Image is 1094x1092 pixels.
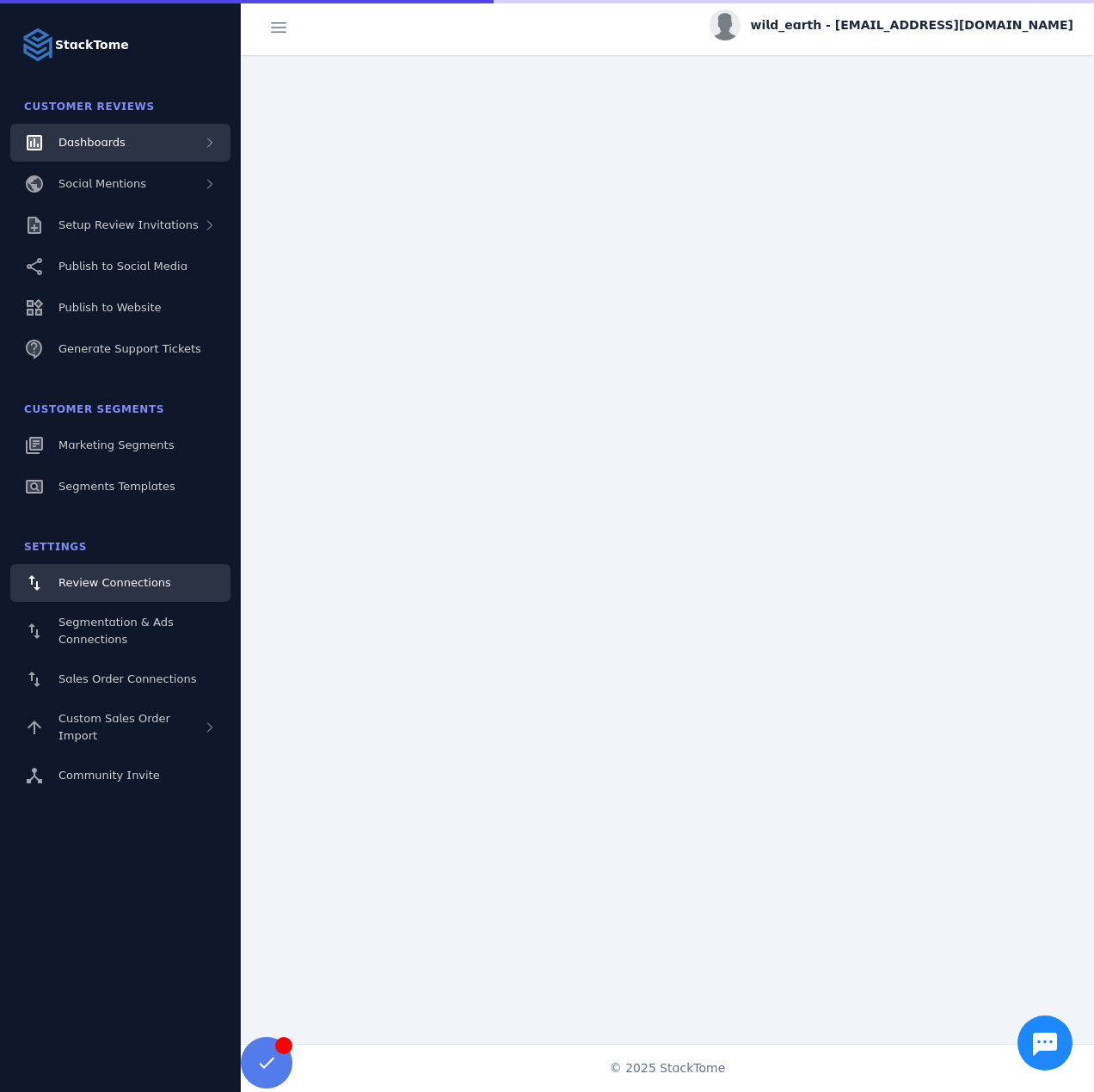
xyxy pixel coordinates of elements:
[58,769,160,782] span: Community Invite
[751,16,1073,34] span: wild_earth - [EMAIL_ADDRESS][DOMAIN_NAME]
[58,177,146,190] span: Social Mentions
[58,301,161,314] span: Publish to Website
[58,712,170,742] span: Custom Sales Order Import
[10,248,230,285] a: Publish to Social Media
[10,426,230,464] a: Marketing Segments
[58,342,201,355] span: Generate Support Tickets
[10,564,230,602] a: Review Connections
[10,468,230,506] a: Segments Templates
[10,289,230,327] a: Publish to Website
[58,136,126,149] span: Dashboards
[10,330,230,368] a: Generate Support Tickets
[10,757,230,794] a: Community Invite
[58,439,174,451] span: Marketing Segments
[610,1059,726,1077] span: © 2025 StackTome
[21,28,55,62] img: Logo image
[24,403,164,415] span: Customer Segments
[24,541,87,553] span: Settings
[710,9,741,40] img: profile.jpg
[55,36,129,54] strong: StackTome
[58,260,187,273] span: Publish to Social Media
[58,480,175,493] span: Segments Templates
[58,576,171,589] span: Review Connections
[24,101,155,113] span: Customer Reviews
[58,616,174,646] span: Segmentation & Ads Connections
[58,672,196,685] span: Sales Order Connections
[10,605,230,657] a: Segmentation & Ads Connections
[58,218,199,231] span: Setup Review Invitations
[710,9,1073,40] button: wild_earth - [EMAIL_ADDRESS][DOMAIN_NAME]
[10,660,230,698] a: Sales Order Connections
